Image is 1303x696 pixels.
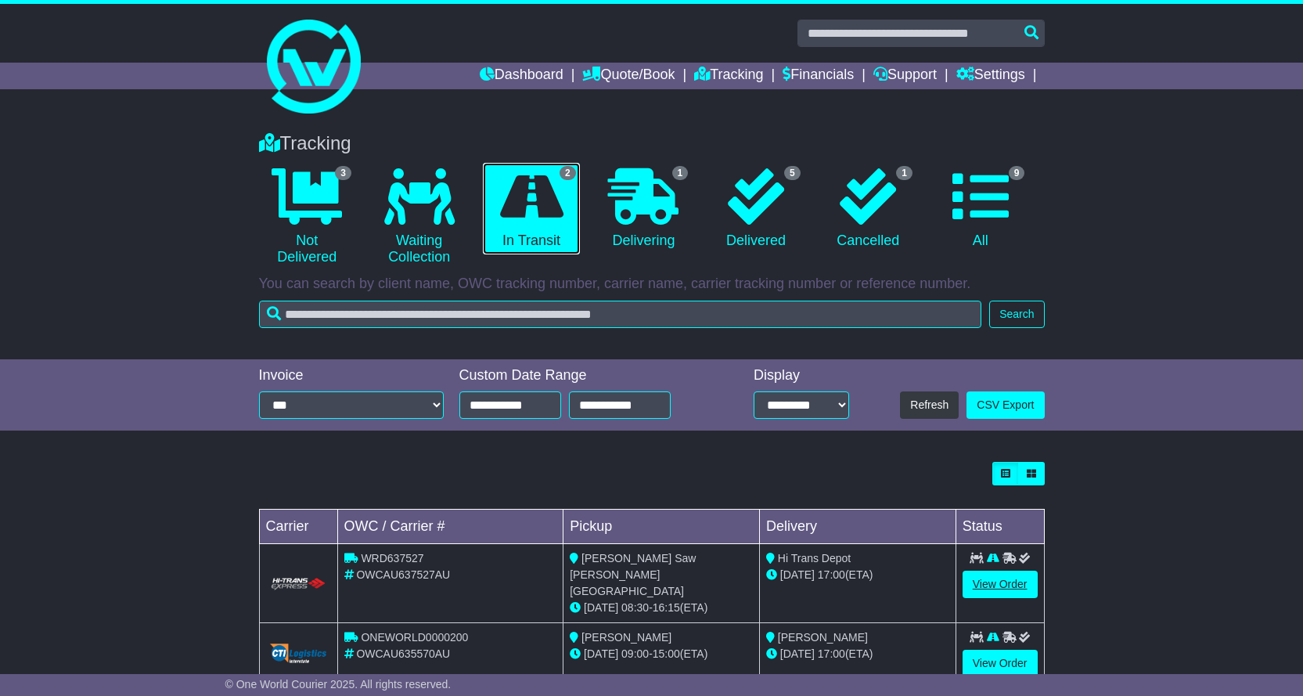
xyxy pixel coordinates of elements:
[784,166,801,180] span: 5
[581,631,671,644] span: [PERSON_NAME]
[780,647,815,660] span: [DATE]
[820,163,916,255] a: 1 Cancelled
[335,166,351,180] span: 3
[356,647,450,660] span: OWCAU635570AU
[966,391,1044,419] a: CSV Export
[596,163,692,255] a: 1 Delivering
[963,571,1038,598] a: View Order
[225,678,452,691] span: © One World Courier 2025. All rights reserved.
[584,601,618,614] span: [DATE]
[989,301,1044,328] button: Search
[707,163,804,255] a: 5 Delivered
[483,163,579,255] a: 2 In Transit
[621,601,649,614] span: 08:30
[672,166,689,180] span: 1
[956,510,1044,544] td: Status
[653,601,680,614] span: 16:15
[563,510,760,544] td: Pickup
[932,163,1028,255] a: 9 All
[780,568,815,581] span: [DATE]
[259,510,337,544] td: Carrier
[766,567,949,583] div: (ETA)
[778,552,851,564] span: Hi Trans Depot
[873,63,937,89] a: Support
[621,647,649,660] span: 09:00
[759,510,956,544] td: Delivery
[766,646,949,662] div: (ETA)
[783,63,854,89] a: Financials
[259,367,444,384] div: Invoice
[778,631,868,644] span: [PERSON_NAME]
[259,276,1045,293] p: You can search by client name, OWC tracking number, carrier name, carrier tracking number or refe...
[570,600,753,616] div: - (ETA)
[251,132,1053,155] div: Tracking
[269,644,328,662] img: GetCarrierServiceLogo
[570,646,753,662] div: - (ETA)
[900,391,959,419] button: Refresh
[584,647,618,660] span: [DATE]
[818,647,845,660] span: 17:00
[818,568,845,581] span: 17:00
[480,63,563,89] a: Dashboard
[361,552,423,564] span: WRD637527
[570,552,696,597] span: [PERSON_NAME] Saw [PERSON_NAME] [GEOGRAPHIC_DATA]
[694,63,763,89] a: Tracking
[371,163,467,272] a: Waiting Collection
[754,367,849,384] div: Display
[337,510,563,544] td: OWC / Carrier #
[356,568,450,581] span: OWCAU637527AU
[956,63,1025,89] a: Settings
[653,647,680,660] span: 15:00
[459,367,711,384] div: Custom Date Range
[560,166,576,180] span: 2
[259,163,355,272] a: 3 Not Delivered
[1009,166,1025,180] span: 9
[269,577,328,592] img: HiTrans.png
[361,631,468,644] span: ONEWORLD0000200
[896,166,912,180] span: 1
[963,650,1038,677] a: View Order
[582,63,675,89] a: Quote/Book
